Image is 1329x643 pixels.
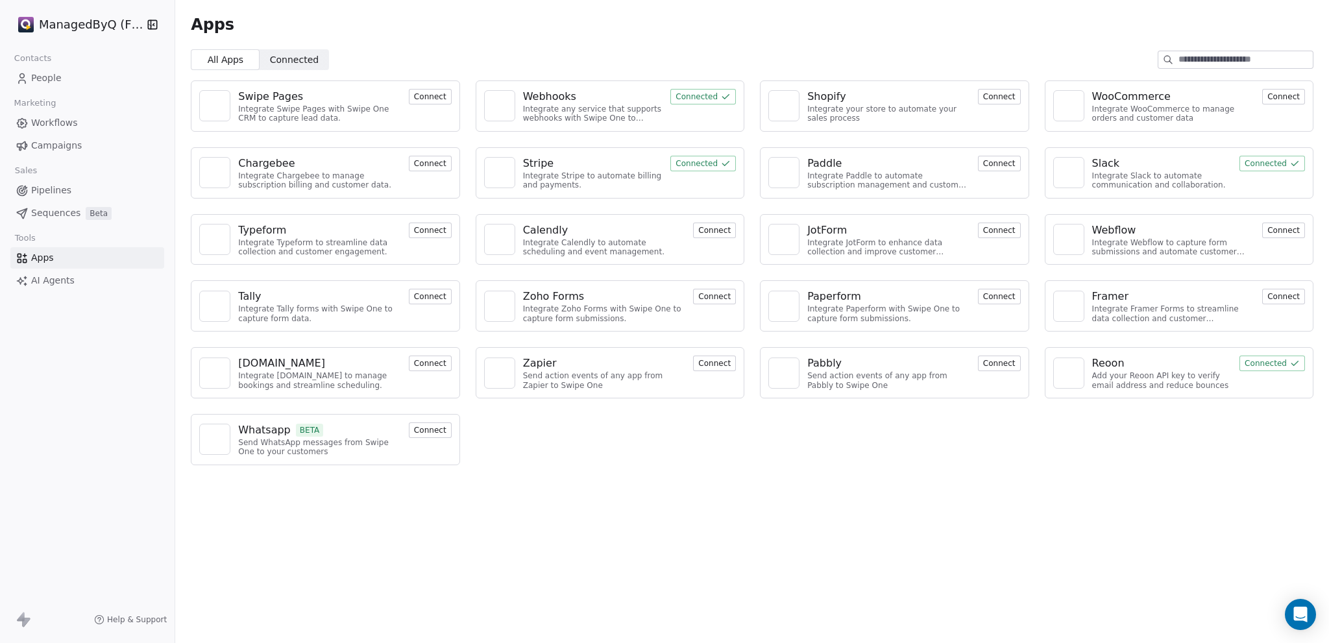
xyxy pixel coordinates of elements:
[768,358,799,389] a: NA
[693,223,736,238] button: Connect
[31,184,71,197] span: Pipelines
[238,89,303,104] div: Swipe Pages
[807,156,970,171] a: Paddle
[693,290,736,302] a: Connect
[1059,363,1079,383] img: NA
[1262,89,1305,104] button: Connect
[768,224,799,255] a: NA
[670,156,736,171] button: Connected
[978,290,1021,302] a: Connect
[238,438,401,457] div: Send WhatsApp messages from Swipe One to your customers
[31,206,80,220] span: Sequences
[1092,371,1232,390] div: Add your Reoon API key to verify email address and reduce bounces
[807,371,970,390] div: Send action events of any app from Pabbly to Swipe One
[1092,223,1255,238] a: Webflow
[10,270,164,291] a: AI Agents
[1092,156,1119,171] div: Slack
[1092,89,1255,104] a: WooCommerce
[1262,223,1305,238] button: Connect
[409,89,452,104] button: Connect
[768,291,799,322] a: NA
[523,89,663,104] a: Webhooks
[1285,599,1316,630] div: Open Intercom Messenger
[807,238,970,257] div: Integrate JotForm to enhance data collection and improve customer engagement.
[1053,90,1084,121] a: NA
[768,90,799,121] a: NA
[774,297,794,316] img: NA
[238,156,401,171] a: Chargebee
[199,291,230,322] a: NA
[523,356,686,371] a: Zapier
[807,171,970,190] div: Integrate Paddle to automate subscription management and customer engagement.
[10,67,164,89] a: People
[1262,289,1305,304] button: Connect
[10,202,164,224] a: SequencesBeta
[199,424,230,455] a: NA
[978,89,1021,104] button: Connect
[409,422,452,438] button: Connect
[1053,224,1084,255] a: NA
[238,89,401,104] a: Swipe Pages
[484,90,515,121] a: NA
[807,156,842,171] div: Paddle
[670,89,736,104] button: Connected
[523,356,557,371] div: Zapier
[238,289,261,304] div: Tally
[1092,238,1255,257] div: Integrate Webflow to capture form submissions and automate customer engagement.
[238,104,401,123] div: Integrate Swipe Pages with Swipe One CRM to capture lead data.
[205,297,225,316] img: NA
[484,358,515,389] a: NA
[296,424,324,437] span: BETA
[523,371,686,390] div: Send action events of any app from Zapier to Swipe One
[1092,104,1255,123] div: Integrate WooCommerce to manage orders and customer data
[205,96,225,115] img: NA
[693,356,736,371] button: Connect
[199,224,230,255] a: NA
[409,90,452,103] a: Connect
[523,238,686,257] div: Integrate Calendly to automate scheduling and event management.
[238,356,325,371] div: [DOMAIN_NAME]
[1092,289,1128,304] div: Framer
[1053,291,1084,322] a: NA
[31,274,75,287] span: AI Agents
[523,223,568,238] div: Calendly
[670,157,736,169] a: Connected
[693,224,736,236] a: Connect
[693,357,736,369] a: Connect
[8,49,57,68] span: Contacts
[8,93,62,113] span: Marketing
[523,104,663,123] div: Integrate any service that supports webhooks with Swipe One to capture and automate data workflows.
[238,171,401,190] div: Integrate Chargebee to manage subscription billing and customer data.
[31,116,78,130] span: Workflows
[807,89,970,104] a: Shopify
[10,135,164,156] a: Campaigns
[490,363,509,383] img: NA
[270,53,319,67] span: Connected
[484,224,515,255] a: NA
[18,17,34,32] img: Stripe.png
[484,157,515,188] a: NA
[1092,171,1232,190] div: Integrate Slack to automate communication and collaboration.
[1059,163,1079,182] img: NA
[978,90,1021,103] a: Connect
[205,430,225,449] img: NA
[409,224,452,236] a: Connect
[94,614,167,625] a: Help & Support
[807,356,842,371] div: Pabbly
[31,71,62,85] span: People
[1239,357,1305,369] a: Connected
[1092,89,1171,104] div: WooCommerce
[1059,297,1079,316] img: NA
[1092,156,1232,171] a: Slack
[523,289,584,304] div: Zoho Forms
[523,171,663,190] div: Integrate Stripe to automate billing and payments.
[199,358,230,389] a: NA
[1262,90,1305,103] a: Connect
[31,139,82,152] span: Campaigns
[523,304,686,323] div: Integrate Zoho Forms with Swipe One to capture form submissions.
[774,163,794,182] img: NA
[807,289,970,304] a: Paperform
[1059,96,1079,115] img: NA
[807,289,861,304] div: Paperform
[670,90,736,103] a: Connected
